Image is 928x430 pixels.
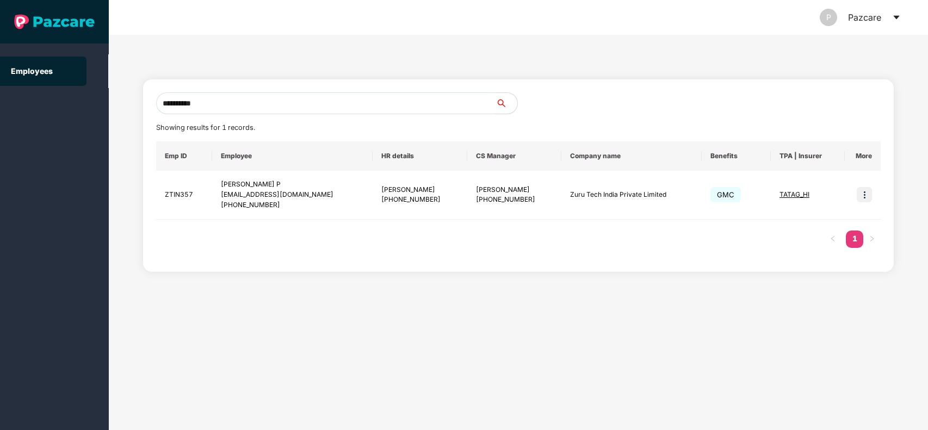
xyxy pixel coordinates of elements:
[495,99,517,108] span: search
[212,141,373,171] th: Employee
[869,235,875,242] span: right
[156,141,213,171] th: Emp ID
[826,9,831,26] span: P
[845,141,881,171] th: More
[156,171,213,220] td: ZTIN357
[710,187,741,202] span: GMC
[863,230,881,248] li: Next Page
[495,92,518,114] button: search
[779,190,809,198] span: TATAG_HI
[156,123,255,132] span: Showing results for 1 records.
[830,235,836,242] span: left
[561,141,702,171] th: Company name
[561,171,702,220] td: Zuru Tech India Private Limited
[863,230,881,248] button: right
[381,195,459,205] div: [PHONE_NUMBER]
[467,141,562,171] th: CS Manager
[857,187,872,202] img: icon
[892,13,901,22] span: caret-down
[702,141,771,171] th: Benefits
[381,185,459,195] div: [PERSON_NAME]
[476,185,553,195] div: [PERSON_NAME]
[11,66,53,76] a: Employees
[846,230,863,247] a: 1
[373,141,467,171] th: HR details
[824,230,842,248] button: left
[824,230,842,248] li: Previous Page
[221,190,364,200] div: [EMAIL_ADDRESS][DOMAIN_NAME]
[771,141,845,171] th: TPA | Insurer
[221,179,364,190] div: [PERSON_NAME] P
[846,230,863,248] li: 1
[476,195,553,205] div: [PHONE_NUMBER]
[221,200,364,210] div: [PHONE_NUMBER]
